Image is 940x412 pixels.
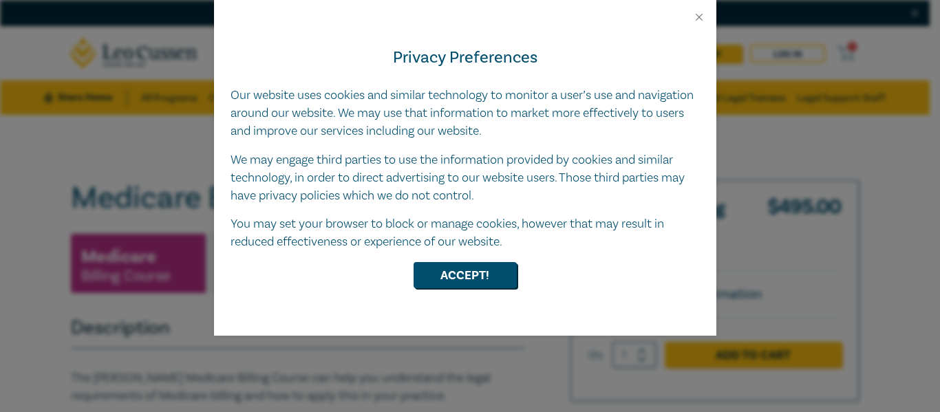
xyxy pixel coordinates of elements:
button: Close [693,11,705,23]
button: Accept! [414,262,517,288]
h4: Privacy Preferences [231,45,700,70]
p: Our website uses cookies and similar technology to monitor a user’s use and navigation around our... [231,87,700,140]
p: We may engage third parties to use the information provided by cookies and similar technology, in... [231,151,700,205]
p: You may set your browser to block or manage cookies, however that may result in reduced effective... [231,215,700,251]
